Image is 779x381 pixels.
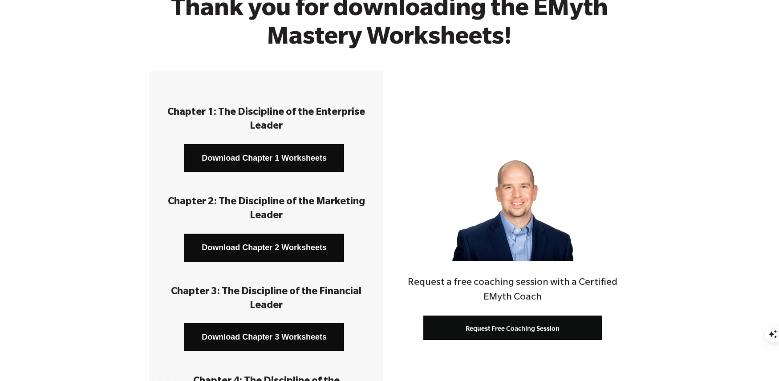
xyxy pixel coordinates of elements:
a: Download Chapter 1 Worksheets [184,144,344,172]
span: Request Free Coaching Session [466,324,560,332]
h3: Chapter 1: The Discipline of the Enterprise Leader [162,106,370,134]
h3: Chapter 2: The Discipline of the Marketing Leader [162,196,370,223]
iframe: Chat Widget [734,338,779,381]
a: Download Chapter 2 Worksheets [184,234,344,262]
a: Request Free Coaching Session [423,316,602,340]
h4: Request a free coaching session with a Certified EMyth Coach [396,276,630,306]
h3: Chapter 3: The Discipline of the Financial Leader [162,286,370,313]
img: Jon_Slater_web [452,140,573,261]
a: Download Chapter 3 Worksheets [184,323,344,351]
